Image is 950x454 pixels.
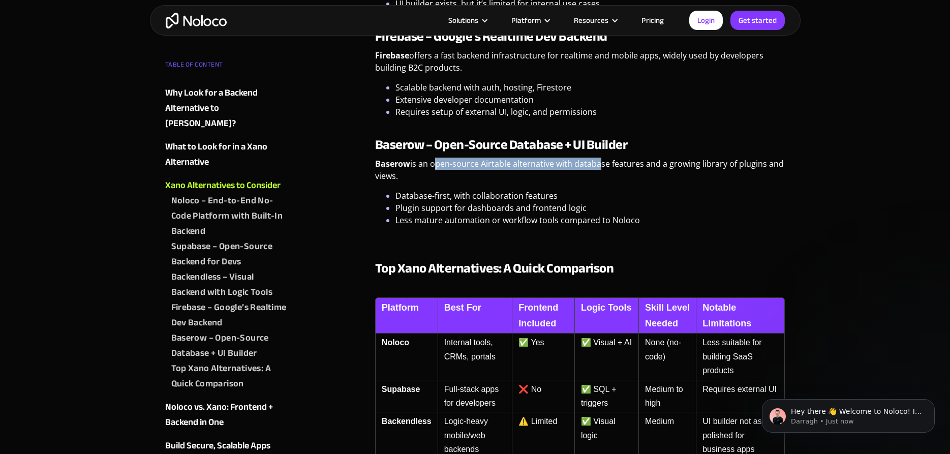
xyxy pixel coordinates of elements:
h3: ‍ [375,246,785,276]
a: Supabase – Open-Source Backend for Devs [171,239,288,269]
strong: Top Xano Alternatives: A Quick Comparison [375,256,614,281]
td: Less suitable for building SaaS products [696,334,785,380]
a: ‍Top Xano Alternatives: A Quick Comparison [171,361,288,391]
td: ❌ No [512,380,574,413]
a: What to Look for in a Xano Alternative [165,139,288,170]
div: Resources [574,14,608,27]
td: Full-stack apps for developers [438,380,512,413]
strong: Baserow [375,158,410,169]
td: ✅ Visual + AI [574,334,638,380]
th: Platform [375,297,438,334]
th: Skill Level Needed [638,297,696,334]
div: Platform [499,14,561,27]
td: ✅ Yes [512,334,574,380]
p: is an open-source Airtable alternative with database features and a growing library of plugins an... [375,158,785,190]
a: Baserow – Open-Source Database + UI Builder [171,330,288,361]
td: Supabase [375,380,438,413]
div: Xano Alternatives to Consider [165,178,281,193]
th: Notable Limitations [696,297,785,334]
a: Xano Alternatives to Consider [165,178,288,193]
li: Database-first, with collaboration features [395,190,785,202]
li: Extensive developer documentation [395,94,785,106]
div: Platform [511,14,541,27]
strong: Firebase [375,50,409,61]
th: Best For [438,297,512,334]
p: offers a fast backend infrastructure for realtime and mobile apps, widely used by developers buil... [375,49,785,81]
td: ✅ SQL + triggers [574,380,638,413]
a: Firebase – Google’s Realtime Dev Backend [171,300,288,330]
a: Noloco vs. Xano: Frontend + Backend in One [165,400,288,430]
iframe: Intercom notifications message [747,378,950,449]
td: Internal tools, CRMs, portals [438,334,512,380]
div: Solutions [436,14,499,27]
a: Login [689,11,723,30]
li: Scalable backend with auth, hosting, Firestore [395,81,785,94]
div: Solutions [448,14,478,27]
a: home [166,13,227,28]
td: Requires external UI [696,380,785,413]
th: Frontend Included [512,297,574,334]
div: TABLE OF CONTENT [165,57,288,77]
a: Pricing [629,14,677,27]
div: Resources [561,14,629,27]
td: Noloco [375,334,438,380]
a: Get started [730,11,785,30]
a: Noloco – End-to-End No-Code Platform with Built-In Backend [171,193,288,239]
td: Medium to high [638,380,696,413]
a: Why Look for a Backend Alternative to [PERSON_NAME]? [165,85,288,131]
li: Requires setup of external UI, logic, and permissions [395,106,785,118]
strong: Baserow – Open-Source Database + UI Builder [375,132,628,157]
th: Logic Tools [574,297,638,334]
li: Less mature automation or workflow tools compared to Noloco [395,214,785,226]
a: Backendless – Visual Backend with Logic Tools [171,269,288,300]
td: None (no-code) [638,334,696,380]
li: Plugin support for dashboards and frontend logic [395,202,785,214]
